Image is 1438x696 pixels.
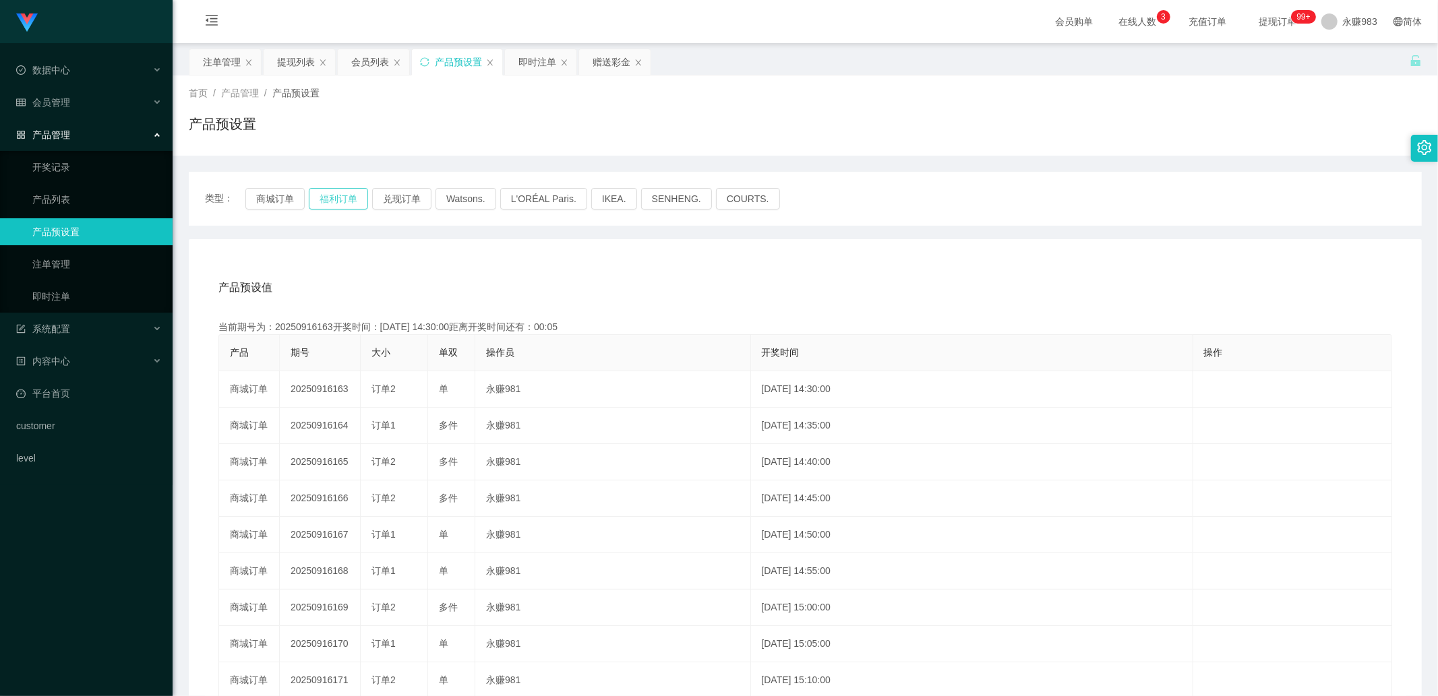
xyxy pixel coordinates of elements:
td: 商城订单 [219,371,280,408]
div: 产品预设置 [435,49,482,75]
td: 20250916164 [280,408,361,444]
td: [DATE] 14:45:00 [751,480,1193,517]
span: 订单2 [371,602,396,612]
span: 数据中心 [16,65,70,75]
td: [DATE] 14:55:00 [751,553,1193,590]
a: 产品列表 [32,186,162,213]
a: 开奖记录 [32,154,162,181]
div: 提现列表 [277,49,315,75]
span: 多件 [439,602,458,612]
div: 当前期号为：20250916163开奖时间：[DATE] 14:30:00距离开奖时间还有：00:05 [218,320,1392,334]
span: 多件 [439,456,458,467]
div: 会员列表 [351,49,389,75]
span: 产品预设值 [218,280,272,296]
i: 图标: close [319,59,327,67]
span: 订单2 [371,674,396,685]
td: 20250916163 [280,371,361,408]
span: 产品管理 [221,88,259,98]
i: 图标: global [1394,17,1403,26]
span: 单 [439,565,448,576]
button: IKEA. [591,188,637,210]
a: 产品预设置 [32,218,162,245]
td: 20250916165 [280,444,361,480]
img: logo.9652507e.png [16,13,38,32]
td: 永赚981 [475,408,751,444]
a: 注单管理 [32,251,162,278]
span: 产品预设置 [272,88,320,98]
td: 20250916168 [280,553,361,590]
span: 期号 [291,347,309,358]
i: 图标: appstore-o [16,130,26,139]
i: 图标: sync [420,57,429,67]
a: customer [16,412,162,439]
i: 图标: check-circle-o [16,65,26,75]
span: 订单1 [371,565,396,576]
i: 图标: form [16,324,26,334]
p: 3 [1161,10,1166,24]
td: [DATE] 14:50:00 [751,517,1193,553]
span: 单 [439,674,448,685]
span: 开奖时间 [762,347,800,358]
span: 首页 [189,88,208,98]
td: 永赚981 [475,444,751,480]
span: 订单1 [371,529,396,540]
span: 多件 [439,420,458,431]
button: Watsons. [436,188,496,210]
span: 大小 [371,347,390,358]
td: 商城订单 [219,408,280,444]
span: 类型： [205,188,245,210]
span: 单双 [439,347,458,358]
span: / [213,88,216,98]
div: 赠送彩金 [593,49,630,75]
i: 图标: setting [1417,140,1432,155]
td: 20250916167 [280,517,361,553]
td: 20250916170 [280,626,361,662]
td: [DATE] 14:35:00 [751,408,1193,444]
span: 订单2 [371,383,396,394]
div: 注单管理 [203,49,241,75]
button: 福利订单 [309,188,368,210]
i: 图标: close [486,59,494,67]
td: 永赚981 [475,626,751,662]
span: 单 [439,383,448,394]
span: 订单2 [371,456,396,467]
i: 图标: close [393,59,401,67]
td: 20250916166 [280,480,361,517]
i: 图标: close [634,59,642,67]
a: 图标: dashboard平台首页 [16,380,162,407]
div: 即时注单 [518,49,556,75]
span: / [264,88,267,98]
i: 图标: profile [16,356,26,366]
button: 兑现订单 [372,188,431,210]
a: 即时注单 [32,283,162,310]
i: 图标: menu-fold [189,1,235,44]
button: 商城订单 [245,188,305,210]
button: SENHENG. [641,188,712,210]
td: [DATE] 15:05:00 [751,626,1193,662]
i: 图标: unlock [1410,55,1422,67]
td: 永赚981 [475,480,751,517]
td: 商城订单 [219,517,280,553]
span: 在线人数 [1112,17,1164,26]
button: COURTS. [716,188,780,210]
span: 会员管理 [16,97,70,108]
td: [DATE] 14:30:00 [751,371,1193,408]
td: 商城订单 [219,553,280,590]
i: 图标: table [16,98,26,107]
sup: 298 [1291,10,1315,24]
span: 产品管理 [16,129,70,140]
button: L'ORÉAL Paris. [500,188,587,210]
td: 永赚981 [475,553,751,590]
span: 产品 [230,347,249,358]
span: 单 [439,638,448,649]
td: 永赚981 [475,517,751,553]
td: 商城订单 [219,444,280,480]
td: [DATE] 15:00:00 [751,590,1193,626]
td: 永赚981 [475,371,751,408]
span: 多件 [439,493,458,503]
span: 操作 [1204,347,1223,358]
span: 订单1 [371,420,396,431]
span: 系统配置 [16,323,70,334]
span: 单 [439,529,448,540]
td: [DATE] 14:40:00 [751,444,1193,480]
